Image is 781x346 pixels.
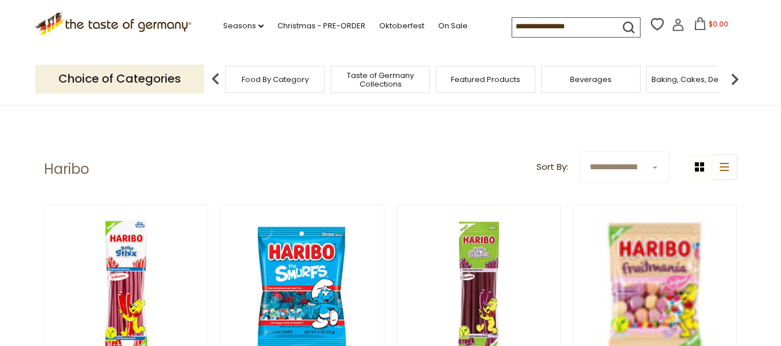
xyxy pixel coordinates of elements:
[652,75,741,84] a: Baking, Cakes, Desserts
[204,68,227,91] img: previous arrow
[242,75,309,84] a: Food By Category
[687,17,736,35] button: $0.00
[44,161,89,178] h1: Haribo
[451,75,520,84] a: Featured Products
[277,20,365,32] a: Christmas - PRE-ORDER
[35,65,204,93] p: Choice of Categories
[536,160,568,174] label: Sort By:
[334,71,427,88] a: Taste of Germany Collections
[223,20,264,32] a: Seasons
[709,19,728,29] span: $0.00
[723,68,746,91] img: next arrow
[438,20,468,32] a: On Sale
[570,75,612,84] a: Beverages
[379,20,424,32] a: Oktoberfest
